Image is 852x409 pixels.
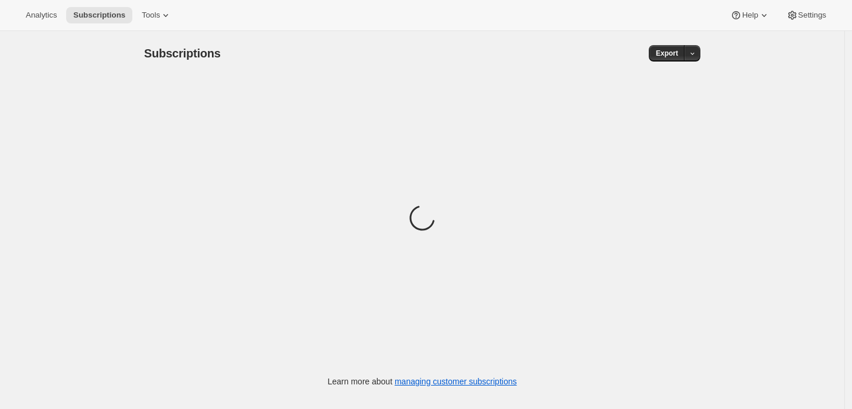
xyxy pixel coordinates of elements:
[656,49,678,58] span: Export
[742,11,758,20] span: Help
[649,45,685,62] button: Export
[723,7,776,23] button: Help
[73,11,125,20] span: Subscriptions
[66,7,132,23] button: Subscriptions
[135,7,179,23] button: Tools
[144,47,221,60] span: Subscriptions
[395,377,517,386] a: managing customer subscriptions
[779,7,833,23] button: Settings
[19,7,64,23] button: Analytics
[328,376,517,387] p: Learn more about
[142,11,160,20] span: Tools
[26,11,57,20] span: Analytics
[798,11,826,20] span: Settings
